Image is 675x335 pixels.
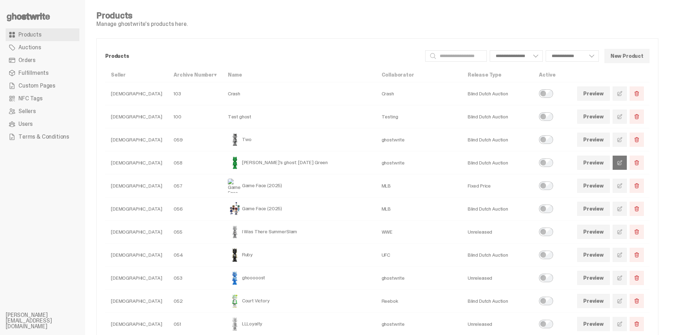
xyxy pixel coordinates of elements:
[105,290,168,313] td: [DEMOGRAPHIC_DATA]
[228,179,242,193] img: Game Face (2025)
[630,271,644,285] button: Delete Product
[376,174,462,197] td: MLB
[462,244,533,267] td: Blind Dutch Auction
[376,128,462,151] td: ghostwrite
[577,248,610,262] a: Preview
[222,197,376,220] td: Game Face (2025)
[376,105,462,128] td: Testing
[18,32,41,38] span: Products
[630,110,644,124] button: Delete Product
[105,128,168,151] td: [DEMOGRAPHIC_DATA]
[462,290,533,313] td: Blind Dutch Auction
[228,294,242,308] img: Court Victory
[222,290,376,313] td: Court Victory
[18,57,35,63] span: Orders
[105,244,168,267] td: [DEMOGRAPHIC_DATA]
[168,128,222,151] td: 059
[105,151,168,174] td: [DEMOGRAPHIC_DATA]
[630,86,644,101] button: Delete Product
[222,151,376,174] td: [PERSON_NAME]'s ghost: [DATE] Green
[222,105,376,128] td: Test ghost
[105,68,168,82] th: Seller
[228,248,242,262] img: Ruby
[222,267,376,290] td: ghooooost
[18,96,43,101] span: NFC Tags
[630,202,644,216] button: Delete Product
[18,70,49,76] span: Fulfillments
[577,317,610,331] a: Preview
[630,225,644,239] button: Delete Product
[168,197,222,220] td: 056
[168,244,222,267] td: 054
[577,156,610,170] a: Preview
[168,82,222,105] td: 103
[228,317,242,331] img: LLLoyalty
[228,133,242,147] img: Two
[376,244,462,267] td: UFC
[577,202,610,216] a: Preview
[6,79,79,92] a: Custom Pages
[174,72,216,78] a: Archive Number▾
[105,174,168,197] td: [DEMOGRAPHIC_DATA]
[222,82,376,105] td: Crash
[222,68,376,82] th: Name
[6,54,79,67] a: Orders
[376,68,462,82] th: Collaborator
[214,72,216,78] span: ▾
[6,105,79,118] a: Sellers
[577,179,610,193] a: Preview
[18,134,69,140] span: Terms & Conditions
[18,45,41,50] span: Auctions
[376,220,462,244] td: WWE
[105,220,168,244] td: [DEMOGRAPHIC_DATA]
[630,179,644,193] button: Delete Product
[462,174,533,197] td: Fixed Price
[105,197,168,220] td: [DEMOGRAPHIC_DATA]
[18,83,55,89] span: Custom Pages
[376,197,462,220] td: MLB
[228,271,242,285] img: ghooooost
[376,267,462,290] td: ghostwrite
[222,244,376,267] td: Ruby
[6,118,79,130] a: Users
[222,220,376,244] td: I Was There SummerSlam
[577,110,610,124] a: Preview
[96,11,188,20] h4: Products
[222,128,376,151] td: Two
[6,28,79,41] a: Products
[539,72,555,78] a: Active
[462,128,533,151] td: Blind Dutch Auction
[6,92,79,105] a: NFC Tags
[376,290,462,313] td: Reebok
[6,41,79,54] a: Auctions
[105,267,168,290] td: [DEMOGRAPHIC_DATA]
[462,220,533,244] td: Unreleased
[105,105,168,128] td: [DEMOGRAPHIC_DATA]
[577,271,610,285] a: Preview
[168,105,222,128] td: 100
[105,54,420,58] p: Products
[168,151,222,174] td: 058
[228,225,242,239] img: I Was There SummerSlam
[630,317,644,331] button: Delete Product
[168,174,222,197] td: 057
[376,151,462,174] td: ghostwrite
[577,294,610,308] a: Preview
[222,174,376,197] td: Game Face (2025)
[18,121,33,127] span: Users
[630,133,644,147] button: Delete Product
[6,130,79,143] a: Terms & Conditions
[168,220,222,244] td: 055
[228,156,242,170] img: Schrödinger's ghost: Sunday Green
[96,21,188,27] p: Manage ghostwrite's products here.
[228,202,242,216] img: Game Face (2025)
[168,267,222,290] td: 053
[462,105,533,128] td: Blind Dutch Auction
[462,267,533,290] td: Unreleased
[105,82,168,105] td: [DEMOGRAPHIC_DATA]
[577,133,610,147] a: Preview
[376,82,462,105] td: Crash
[168,290,222,313] td: 052
[462,68,533,82] th: Release Type
[604,49,649,63] button: New Product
